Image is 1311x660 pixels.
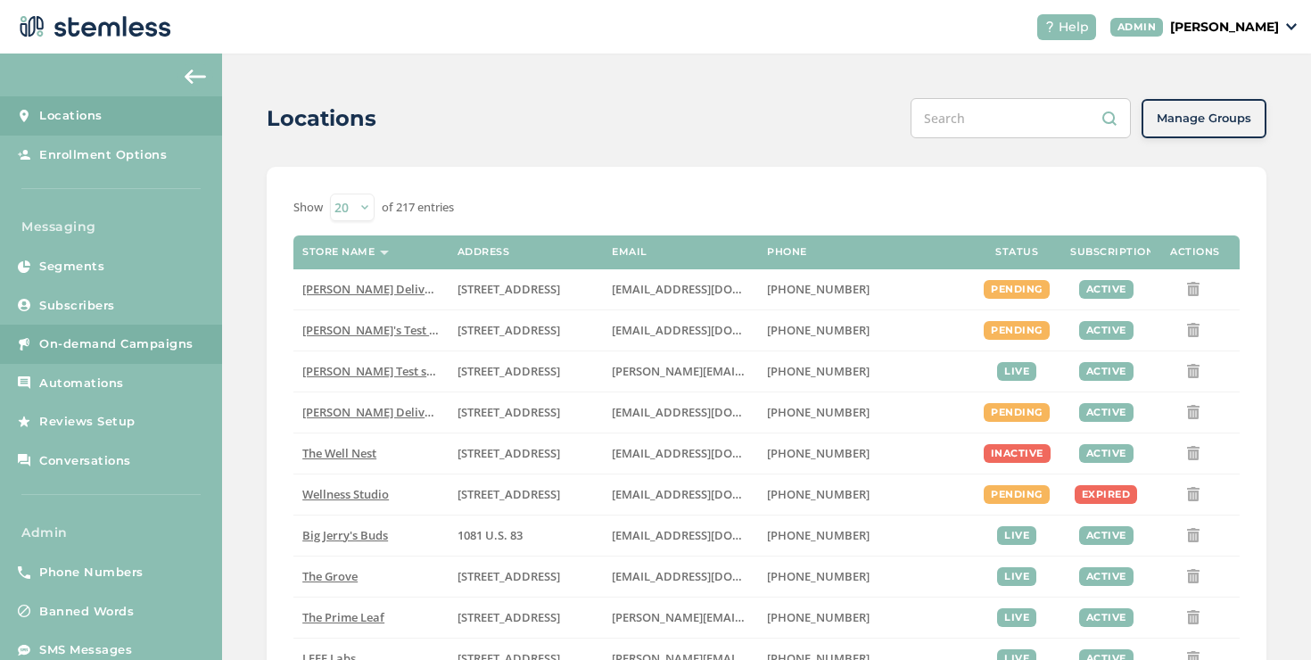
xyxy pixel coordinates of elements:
label: (503) 332-4545 [767,364,963,379]
label: swapnil@stemless.co [612,364,749,379]
span: [STREET_ADDRESS] [458,322,560,338]
span: Manage Groups [1157,110,1251,128]
input: Search [911,98,1131,138]
span: [STREET_ADDRESS] [458,609,560,625]
span: Enrollment Options [39,146,167,164]
label: (580) 539-1118 [767,528,963,543]
span: [EMAIL_ADDRESS][DOMAIN_NAME] [612,404,806,420]
label: (520) 272-8455 [767,610,963,625]
label: Address [458,246,510,258]
span: Phone Numbers [39,564,144,582]
span: [PHONE_NUMBER] [767,486,870,502]
label: Phone [767,246,807,258]
div: active [1079,321,1134,340]
label: 123 East Main Street [458,323,595,338]
div: active [1079,444,1134,463]
h2: Locations [267,103,376,135]
img: icon-arrow-back-accent-c549486e.svg [185,70,206,84]
span: [PHONE_NUMBER] [767,322,870,338]
span: Wellness Studio [302,486,389,502]
label: The Prime Leaf [302,610,440,625]
span: [EMAIL_ADDRESS][DOMAIN_NAME] [612,281,806,297]
span: [STREET_ADDRESS] [458,445,560,461]
label: dexter@thegroveca.com [612,569,749,584]
span: [PHONE_NUMBER] [767,609,870,625]
span: 1081 U.S. 83 [458,527,523,543]
span: [PHONE_NUMBER] [767,527,870,543]
label: Subscription [1070,246,1154,258]
span: [PHONE_NUMBER] [767,363,870,379]
span: [STREET_ADDRESS] [458,281,560,297]
div: live [997,608,1036,627]
label: 17523 Ventura Boulevard [458,282,595,297]
label: (503) 804-9208 [767,323,963,338]
div: live [997,362,1036,381]
p: [PERSON_NAME] [1170,18,1279,37]
span: Big Jerry's Buds [302,527,388,543]
label: (818) 561-0790 [767,282,963,297]
label: (269) 929-8463 [767,446,963,461]
span: Banned Words [39,603,134,621]
span: [STREET_ADDRESS] [458,363,560,379]
span: [EMAIL_ADDRESS][DOMAIN_NAME] [612,568,806,584]
label: (619) 600-1269 [767,569,963,584]
label: 17523 Ventura Boulevard [458,405,595,420]
label: arman91488@gmail.com [612,282,749,297]
label: 1005 4th Avenue [458,446,595,461]
label: 5241 Center Boulevard [458,364,595,379]
label: Big Jerry's Buds [302,528,440,543]
button: Manage Groups [1142,99,1266,138]
span: [PERSON_NAME]'s Test Store [302,322,458,338]
label: Store name [302,246,375,258]
label: Brian's Test Store [302,323,440,338]
div: pending [984,321,1050,340]
label: Status [995,246,1038,258]
label: (269) 929-8463 [767,487,963,502]
div: inactive [984,444,1051,463]
label: info@bigjerrysbuds.com [612,528,749,543]
label: (818) 561-0790 [767,405,963,420]
label: Wellness Studio [302,487,440,502]
span: [PERSON_NAME] Test store [302,363,449,379]
span: Segments [39,258,104,276]
div: live [997,526,1036,545]
span: [STREET_ADDRESS] [458,568,560,584]
label: brianashen@gmail.com [612,323,749,338]
span: [PERSON_NAME] Delivery 4 [302,404,451,420]
span: The Well Nest [302,445,376,461]
span: [EMAIL_ADDRESS][DOMAIN_NAME] [612,445,806,461]
span: [STREET_ADDRESS] [458,486,560,502]
div: active [1079,362,1134,381]
span: Reviews Setup [39,413,136,431]
span: [PERSON_NAME][EMAIL_ADDRESS][DOMAIN_NAME] [612,609,897,625]
span: [EMAIL_ADDRESS][DOMAIN_NAME] [612,486,806,502]
div: active [1079,403,1134,422]
div: active [1079,526,1134,545]
div: pending [984,403,1050,422]
label: vmrobins@gmail.com [612,487,749,502]
label: Hazel Delivery [302,282,440,297]
span: The Prime Leaf [302,609,384,625]
div: active [1079,280,1134,299]
label: of 217 entries [382,199,454,217]
span: [STREET_ADDRESS] [458,404,560,420]
span: [PHONE_NUMBER] [767,281,870,297]
label: vmrobins@gmail.com [612,446,749,461]
span: Subscribers [39,297,115,315]
div: pending [984,485,1050,504]
iframe: Chat Widget [1222,574,1311,660]
span: SMS Messages [39,641,132,659]
div: pending [984,280,1050,299]
label: arman91488@gmail.com [612,405,749,420]
span: [PHONE_NUMBER] [767,445,870,461]
div: ADMIN [1110,18,1164,37]
div: live [997,567,1036,586]
span: Automations [39,375,124,392]
label: The Grove [302,569,440,584]
span: Help [1059,18,1089,37]
label: Swapnil Test store [302,364,440,379]
label: The Well Nest [302,446,440,461]
span: On-demand Campaigns [39,335,194,353]
div: active [1079,567,1134,586]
